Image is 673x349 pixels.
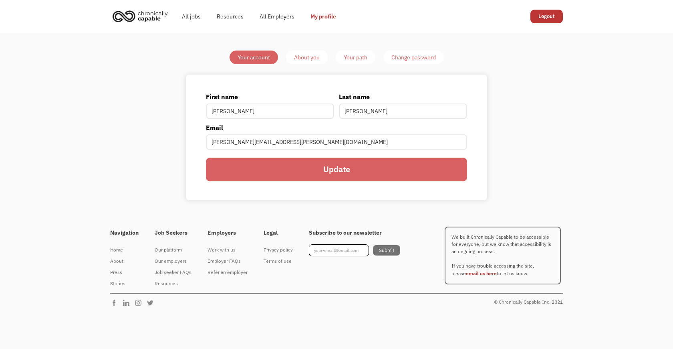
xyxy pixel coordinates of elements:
[309,244,369,256] input: your-email@email.com
[208,245,248,255] div: Work with us
[208,229,248,237] h4: Employers
[206,134,467,150] input: john@doe.com
[445,227,561,284] p: We built Chronically Capable to be accessible for everyone, but we know that accessibility is an ...
[391,53,436,62] div: Change password
[466,270,497,276] a: email us here
[110,244,139,256] a: Home
[174,4,209,29] a: All jobs
[252,4,302,29] a: All Employers
[155,244,191,256] a: Our platform
[122,299,134,307] img: Chronically Capable Linkedin Page
[110,299,122,307] img: Chronically Capable Facebook Page
[264,256,293,267] a: Terms of use
[110,268,139,277] div: Press
[264,229,293,237] h4: Legal
[209,4,252,29] a: Resources
[206,92,467,187] form: Member-Account-Update
[309,244,400,256] form: Footer Newsletter
[155,278,191,289] a: Resources
[336,51,375,64] a: Your path
[155,279,191,288] div: Resources
[206,123,467,132] label: Email
[110,267,139,278] a: Press
[206,92,334,101] label: First name
[208,256,248,267] a: Employer FAQs
[208,256,248,266] div: Employer FAQs
[155,245,191,255] div: Our platform
[309,229,400,237] h4: Subscribe to our newsletter
[294,53,320,62] div: About you
[530,10,563,23] a: Logout
[264,256,293,266] div: Terms of use
[206,158,467,181] input: Update
[230,51,278,64] a: Your account
[155,268,191,277] div: Job seeker FAQs
[286,51,328,64] a: About you
[383,51,444,64] a: Change password
[155,267,191,278] a: Job seeker FAQs
[155,256,191,267] a: Our employers
[110,278,139,289] a: Stories
[110,7,174,25] a: home
[110,245,139,255] div: Home
[264,244,293,256] a: Privacy policy
[146,299,158,307] img: Chronically Capable Twitter Page
[110,7,170,25] img: Chronically Capable logo
[344,53,367,62] div: Your path
[155,229,191,237] h4: Job Seekers
[208,268,248,277] div: Refer an employer
[339,92,467,101] label: Last name
[155,256,191,266] div: Our employers
[302,4,344,29] a: My profile
[264,245,293,255] div: Privacy policy
[134,299,146,307] img: Chronically Capable Instagram Page
[208,244,248,256] a: Work with us
[110,229,139,237] h4: Navigation
[110,256,139,267] a: About
[110,256,139,266] div: About
[110,279,139,288] div: Stories
[238,53,270,62] div: Your account
[208,267,248,278] a: Refer an employer
[494,297,563,307] div: © Chronically Capable Inc. 2021
[373,245,400,256] input: Submit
